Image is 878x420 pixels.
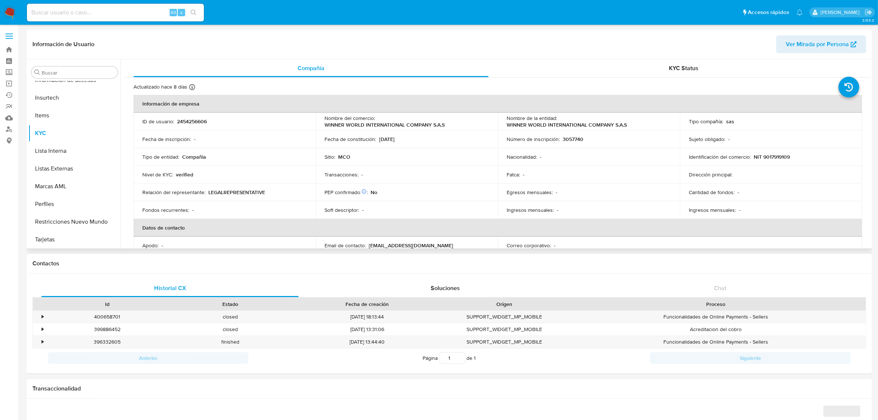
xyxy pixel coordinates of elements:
[443,336,566,348] div: SUPPORT_WIDGET_MP_MOBILE
[371,189,377,196] p: No
[325,136,376,142] p: Fecha de constitución :
[797,9,803,16] a: Notificaciones
[292,336,443,348] div: [DATE] 13:44:40
[507,136,560,142] p: Número de inscripción :
[423,352,476,364] span: Página de
[563,136,583,142] p: 3057740
[133,95,862,113] th: Información de empresa
[325,189,368,196] p: PEP confirmado :
[738,189,739,196] p: -
[142,189,205,196] p: Relación del representante :
[739,207,740,213] p: -
[748,8,789,16] span: Accesos rápidos
[507,242,551,249] p: Correo corporativo :
[28,178,121,195] button: Marcas AML
[28,195,121,213] button: Perfiles
[689,136,725,142] p: Sujeto obligado :
[474,354,476,362] span: 1
[786,35,849,53] span: Ver Mirada por Persona
[46,323,169,335] div: 399886452
[776,35,866,53] button: Ver Mirada por Persona
[208,189,265,196] p: LEGALREPRESENTATIVE
[865,8,872,16] a: Salir
[186,7,201,18] button: search-icon
[523,171,524,178] p: -
[650,352,851,364] button: Siguiente
[557,207,558,213] p: -
[176,171,193,178] p: verified
[361,171,363,178] p: -
[556,189,557,196] p: -
[714,284,726,292] span: Chat
[48,352,249,364] button: Anterior
[566,323,866,335] div: Acreditacion del cobro
[170,9,176,16] span: Alt
[325,207,359,213] p: Soft descriptor :
[298,64,325,72] span: Compañía
[174,300,286,308] div: Estado
[169,323,291,335] div: closed
[689,207,736,213] p: Ingresos mensuales :
[142,154,179,160] p: Tipo de entidad :
[689,189,735,196] p: Cantidad de fondos :
[192,207,194,213] p: -
[42,313,44,320] div: •
[443,311,566,323] div: SUPPORT_WIDGET_MP_MOBILE
[46,311,169,323] div: 400658701
[27,8,204,17] input: Buscar usuario o caso...
[443,323,566,335] div: SUPPORT_WIDGET_MP_MOBILE
[362,207,364,213] p: -
[507,171,520,178] p: Fatca :
[42,326,44,333] div: •
[194,136,195,142] p: -
[28,124,121,142] button: KYC
[34,69,40,75] button: Buscar
[28,160,121,178] button: Listas Externas
[28,213,121,231] button: Restricciones Nuevo Mundo
[431,284,460,292] span: Soluciones
[154,284,186,292] span: Historial CX
[325,115,375,121] p: Nombre del comercio :
[42,69,115,76] input: Buscar
[142,242,159,249] p: Apodo :
[338,154,350,160] p: MCO
[133,83,187,90] p: Actualizado hace 8 días
[182,154,206,160] p: Compañia
[507,154,537,160] p: Nacionalidad :
[554,242,555,249] p: -
[292,323,443,335] div: [DATE] 13:31:06
[507,207,554,213] p: Ingresos mensuales :
[754,154,790,160] p: NIT 9017919109
[325,242,366,249] p: Email de contacto :
[28,142,121,160] button: Lista Interna
[369,242,453,249] p: [EMAIL_ADDRESS][DOMAIN_NAME]
[726,118,734,125] p: sas
[571,300,861,308] div: Proceso
[46,336,169,348] div: 396332605
[32,385,866,392] h1: Transaccionalidad
[162,242,163,249] p: -
[180,9,183,16] span: s
[32,260,866,267] h1: Contactos
[142,118,174,125] p: ID de usuario :
[325,121,445,128] p: WINNER WORLD INTERNATIONAL COMPANY S.A.S
[32,41,94,48] h1: Información de Usuario
[507,121,627,128] p: WINNER WORLD INTERNATIONAL COMPANY S.A.S
[177,118,207,125] p: 2454256606
[42,338,44,345] div: •
[169,311,291,323] div: closed
[540,154,541,160] p: -
[133,219,862,237] th: Datos de contacto
[689,154,751,160] p: Identificación del comercio :
[142,207,189,213] p: Fondos recurrentes :
[325,154,335,160] p: Sitio :
[507,115,557,121] p: Nombre de la entidad :
[566,311,866,323] div: Funcionalidades de Online Payments - Sellers
[169,336,291,348] div: finished
[728,136,730,142] p: -
[507,189,553,196] p: Egresos mensuales :
[669,64,699,72] span: KYC Status
[820,9,862,16] p: juan.montanobonaga@mercadolibre.com.co
[689,118,723,125] p: Tipo compañía :
[325,171,358,178] p: Transacciones :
